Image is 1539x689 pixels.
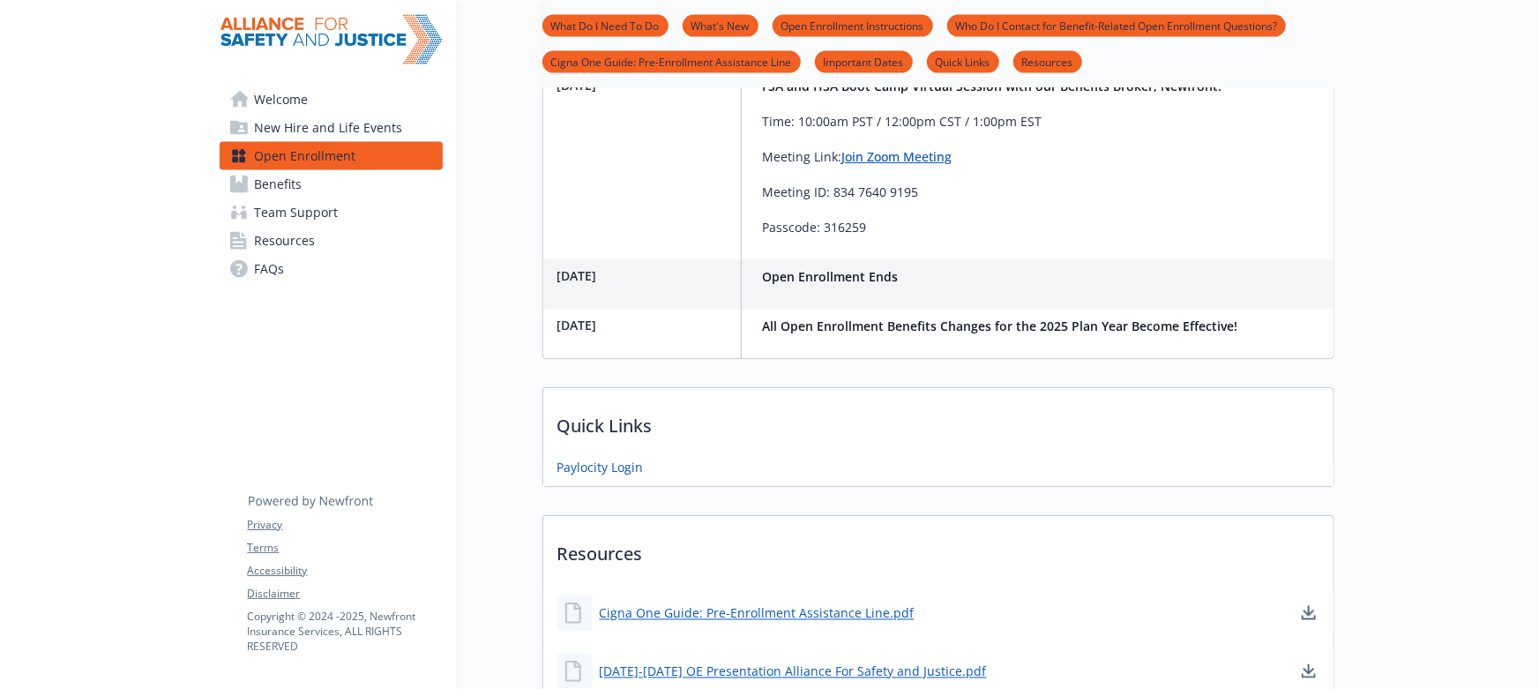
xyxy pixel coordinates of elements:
a: Team Support [220,198,443,227]
a: Cigna One Guide: Pre-Enrollment Assistance Line [542,53,801,70]
p: Meeting ID: 834 7640 9195 [763,182,1222,203]
span: Welcome [255,86,309,114]
a: What Do I Need To Do [542,17,669,34]
a: Terms [248,540,442,556]
a: Accessibility [248,563,442,579]
a: Join Zoom Meeting [842,148,953,165]
a: Quick Links [927,53,999,70]
p: Quick Links [543,388,1334,453]
a: New Hire and Life Events [220,114,443,142]
span: Team Support [255,198,339,227]
p: [DATE] [557,316,734,334]
strong: All Open Enrollment Benefits Changes for the 2025 Plan Year Become Effective! [763,318,1238,334]
a: [DATE]-[DATE] OE Presentation Alliance For Safety and Justice.pdf [600,663,987,681]
a: What's New [683,17,758,34]
a: Privacy [248,517,442,533]
p: Copyright © 2024 - 2025 , Newfront Insurance Services, ALL RIGHTS RESERVED [248,609,442,654]
a: download document [1298,661,1319,682]
a: Who Do I Contact for Benefit-Related Open Enrollment Questions? [947,17,1286,34]
a: FAQs [220,255,443,283]
a: Cigna One Guide: Pre-Enrollment Assistance Line.pdf [600,604,915,623]
p: [DATE] [557,266,734,285]
a: Resources [220,227,443,255]
a: Open Enrollment [220,142,443,170]
span: FAQs [255,255,285,283]
p: Resources [543,516,1334,581]
span: Open Enrollment [255,142,356,170]
a: Benefits [220,170,443,198]
a: Paylocity Login [557,459,644,477]
a: Open Enrollment Instructions [773,17,933,34]
span: Resources [255,227,316,255]
a: Important Dates [815,53,913,70]
a: download document [1298,603,1319,624]
a: Resources [1013,53,1082,70]
a: Disclaimer [248,586,442,602]
p: Meeting Link: [763,146,1222,168]
p: Time: 10:00am PST / 12:00pm CST / 1:00pm EST [763,111,1222,132]
span: New Hire and Life Events [255,114,403,142]
strong: Open Enrollment Ends [763,268,899,285]
p: Passcode: 316259 [763,217,1222,238]
a: Welcome [220,86,443,114]
span: Benefits [255,170,303,198]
